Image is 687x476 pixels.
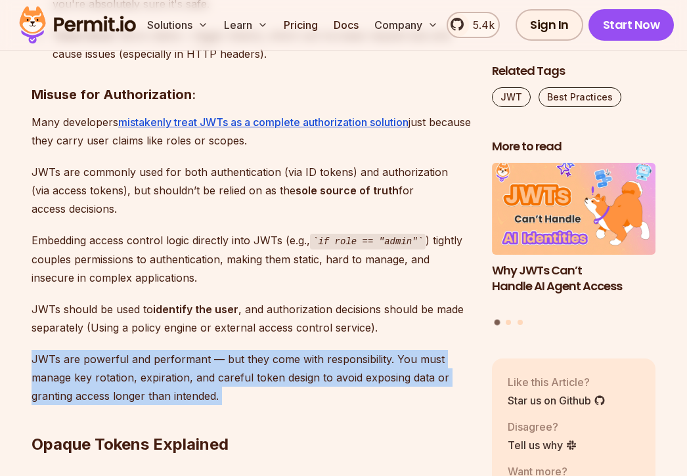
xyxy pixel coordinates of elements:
p: JWTs are powerful and performant — but they come with responsibility. You must manage key rotatio... [32,350,471,405]
span: 5.4k [465,17,495,33]
strong: Misuse for Authorization [32,87,192,102]
img: Permit logo [13,3,142,47]
p: Disagree? [508,419,577,435]
a: Best Practices [539,87,621,107]
a: mistakenly treat JWTs as a complete authorization solution [118,116,409,129]
p: JWTs are commonly used for both authentication (via ID tokens) and authorization (via access toke... [32,163,471,218]
a: Start Now [588,9,675,41]
img: Why JWTs Can’t Handle AI Agent Access [492,163,655,255]
a: JWT [492,87,531,107]
button: Go to slide 1 [494,319,500,325]
button: Go to slide 3 [518,319,523,324]
a: Docs [328,12,364,38]
h2: More to read [492,139,655,155]
strong: identify the user [153,303,238,316]
button: Learn [219,12,273,38]
a: Pricing [278,12,323,38]
h3: Why JWTs Can’t Handle AI Agent Access [492,262,655,295]
div: Posts [492,163,655,327]
a: Star us on Github [508,393,606,408]
p: Many developers just because they carry user claims like roles or scopes. [32,113,471,150]
a: Why JWTs Can’t Handle AI Agent AccessWhy JWTs Can’t Handle AI Agent Access [492,163,655,311]
h2: Opaque Tokens Explained [32,381,471,455]
a: Sign In [516,9,583,41]
li: 1 of 3 [492,163,655,311]
h3: : [32,84,471,105]
a: 5.4k [447,12,500,38]
h2: Related Tags [492,63,655,79]
a: Tell us why [508,437,577,453]
p: Embedding access control logic directly into JWTs (e.g., ) tightly couples permissions to authent... [32,231,471,287]
code: if role == "admin" [310,234,426,249]
button: Go to slide 2 [506,319,511,324]
button: Solutions [142,12,213,38]
p: JWTs should be used to , and authorization decisions should be made separately (Using a policy en... [32,300,471,337]
strong: sole source of truth [296,184,399,197]
p: Like this Article? [508,374,606,390]
button: Company [369,12,443,38]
